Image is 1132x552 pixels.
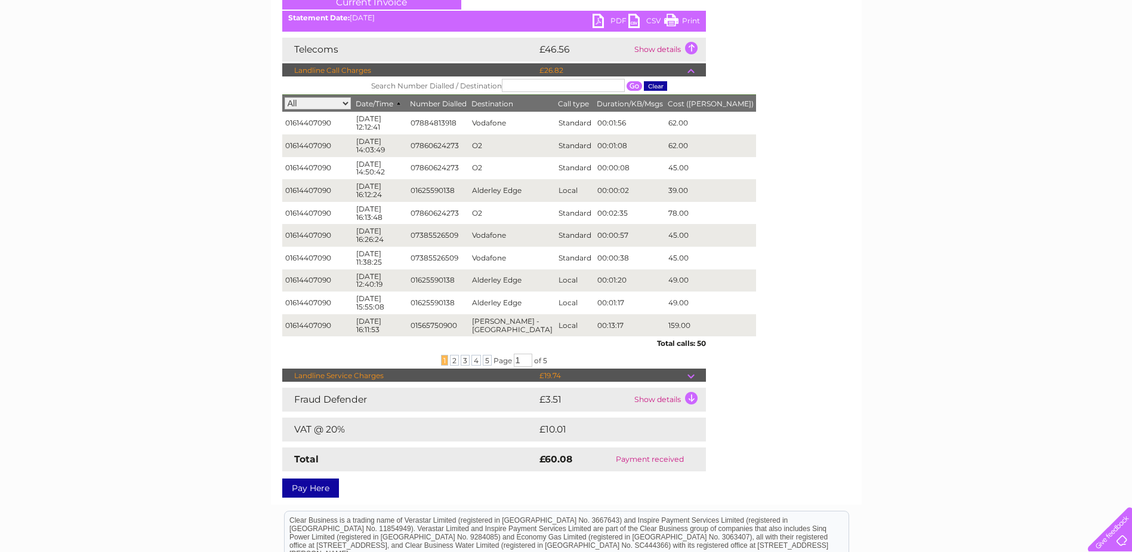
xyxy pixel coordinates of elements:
[469,134,556,157] td: O2
[556,269,594,292] td: Local
[282,112,353,134] td: 01614407090
[471,99,513,108] span: Destination
[1093,51,1121,60] a: Log out
[594,202,665,225] td: 00:02:35
[558,99,589,108] span: Call type
[665,202,756,225] td: 78.00
[556,112,594,134] td: Standard
[907,6,989,21] a: 0333 014 3131
[408,202,469,225] td: 07860624273
[668,99,754,108] span: Cost ([PERSON_NAME])
[282,38,536,62] td: Telecoms
[534,356,541,365] span: of
[493,356,512,365] span: Page
[922,51,945,60] a: Water
[593,14,628,31] a: PDF
[469,157,556,180] td: O2
[408,247,469,269] td: 07385526509
[282,76,756,95] th: Search Number Dialled / Destination
[539,453,572,465] strong: £60.08
[282,224,353,247] td: 01614407090
[483,355,492,366] span: 5
[594,112,665,134] td: 00:01:56
[353,269,408,292] td: [DATE] 12:40:19
[556,157,594,180] td: Standard
[1053,51,1082,60] a: Contact
[285,7,849,58] div: Clear Business is a trading name of Verastar Limited (registered in [GEOGRAPHIC_DATA] No. 3667643...
[556,314,594,337] td: Local
[282,269,353,292] td: 01614407090
[408,112,469,134] td: 07884813918
[665,157,756,180] td: 45.00
[282,479,339,498] a: Pay Here
[353,179,408,202] td: [DATE] 16:12:24
[471,355,481,366] span: 4
[282,14,706,22] div: [DATE]
[294,453,319,465] strong: Total
[556,179,594,202] td: Local
[536,418,680,441] td: £10.01
[353,224,408,247] td: [DATE] 16:26:24
[408,134,469,157] td: 07860624273
[952,51,978,60] a: Energy
[556,224,594,247] td: Standard
[665,112,756,134] td: 62.00
[450,355,459,366] span: 2
[594,134,665,157] td: 00:01:08
[556,202,594,225] td: Standard
[665,179,756,202] td: 39.00
[536,369,687,383] td: £19.74
[536,388,631,412] td: £3.51
[597,99,663,108] span: Duration/KB/Msgs
[665,269,756,292] td: 49.00
[556,292,594,314] td: Local
[536,63,687,78] td: £26.82
[39,31,100,68] img: logo.png
[356,99,405,108] span: Date/Time
[594,224,665,247] td: 00:00:57
[469,112,556,134] td: Vodafone
[282,314,353,337] td: 01614407090
[410,99,467,108] span: Number Dialled
[665,134,756,157] td: 62.00
[594,269,665,292] td: 00:01:20
[408,292,469,314] td: 01625590138
[353,314,408,337] td: [DATE] 16:11:53
[469,292,556,314] td: Alderley Edge
[665,224,756,247] td: 45.00
[469,314,556,337] td: [PERSON_NAME] - [GEOGRAPHIC_DATA]
[282,388,536,412] td: Fraud Defender
[353,247,408,269] td: [DATE] 11:38:25
[353,157,408,180] td: [DATE] 14:50:42
[594,292,665,314] td: 00:01:17
[408,179,469,202] td: 01625590138
[353,112,408,134] td: [DATE] 12:12:41
[441,355,448,366] span: 1
[408,269,469,292] td: 01625590138
[282,157,353,180] td: 01614407090
[594,247,665,269] td: 00:00:38
[282,292,353,314] td: 01614407090
[469,269,556,292] td: Alderley Edge
[664,14,700,31] a: Print
[461,355,470,366] span: 3
[408,224,469,247] td: 07385526509
[536,38,631,62] td: £46.56
[469,202,556,225] td: O2
[282,247,353,269] td: 01614407090
[282,418,536,441] td: VAT @ 20%
[594,314,665,337] td: 00:13:17
[985,51,1021,60] a: Telecoms
[282,202,353,225] td: 01614407090
[408,157,469,180] td: 07860624273
[1028,51,1045,60] a: Blog
[665,247,756,269] td: 45.00
[353,134,408,157] td: [DATE] 14:03:49
[282,369,536,383] td: Landline Service Charges
[288,13,350,22] b: Statement Date:
[594,447,705,471] td: Payment received
[665,292,756,314] td: 49.00
[282,134,353,157] td: 01614407090
[556,247,594,269] td: Standard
